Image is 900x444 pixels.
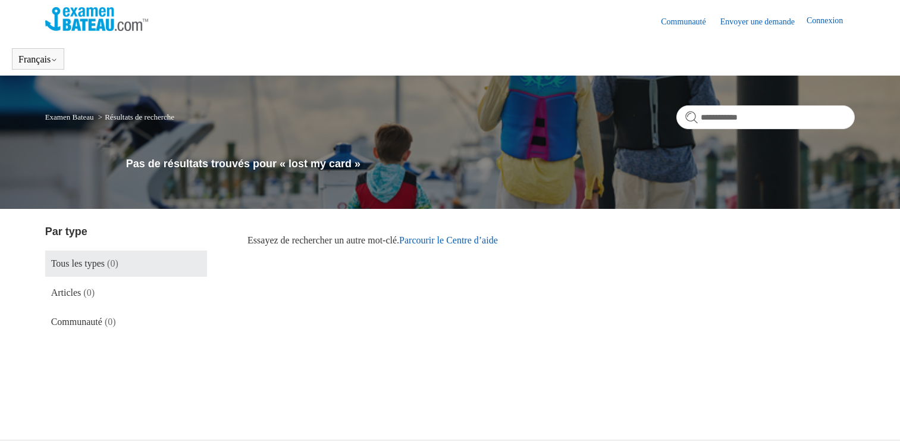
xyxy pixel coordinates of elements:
input: Rechercher [676,105,855,129]
p: Essayez de rechercher un autre mot-clé. [247,233,855,248]
img: Page d’accueil du Centre d’aide Examen Bateau [45,7,148,31]
a: Parcourir le Centre d’aide [399,235,498,245]
a: Examen Bateau [45,112,94,121]
span: Tous les types [51,258,105,268]
span: Articles [51,287,81,298]
span: (0) [105,317,116,327]
h1: Pas de résultats trouvés pour « lost my card » [126,156,855,172]
a: Articles (0) [45,280,207,306]
a: Envoyer une demande [720,15,807,28]
a: Communauté [661,15,717,28]
span: (0) [83,287,95,298]
a: Communauté (0) [45,309,207,335]
button: Français [18,54,58,65]
li: Résultats de recherche [96,112,174,121]
span: Communauté [51,317,102,327]
h3: Par type [45,224,207,240]
a: Connexion [807,14,855,29]
span: (0) [107,258,118,268]
li: Examen Bateau [45,112,96,121]
a: Tous les types (0) [45,251,207,277]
